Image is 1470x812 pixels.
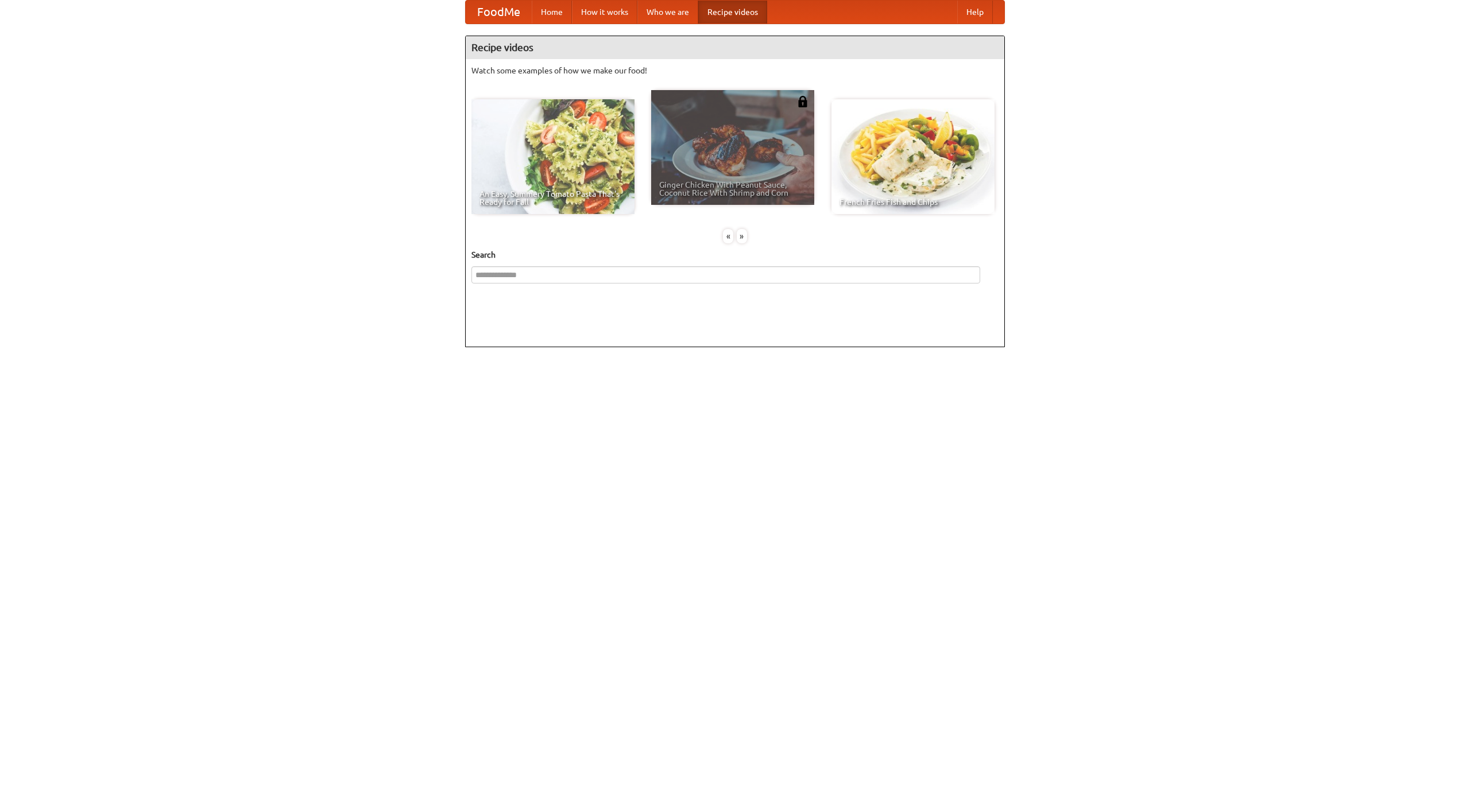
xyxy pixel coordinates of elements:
[471,249,999,261] h5: Search
[637,1,698,24] a: Who we are
[479,190,626,206] span: An Easy, Summery Tomato Pasta That's Ready for Fall
[466,36,1004,59] h4: Recipe videos
[532,1,572,24] a: Home
[797,96,808,107] img: 483408.png
[572,1,637,24] a: How it works
[737,229,747,243] div: »
[840,198,987,206] span: French Fries Fish and Chips
[471,99,635,214] a: An Easy, Summery Tomato Pasta That's Ready for Fall
[466,1,532,24] a: FoodMe
[831,99,995,214] a: French Fries Fish and Chips
[723,229,733,243] div: «
[698,1,767,24] a: Recipe videos
[471,65,999,76] p: Watch some examples of how we make our food!
[957,1,993,24] a: Help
